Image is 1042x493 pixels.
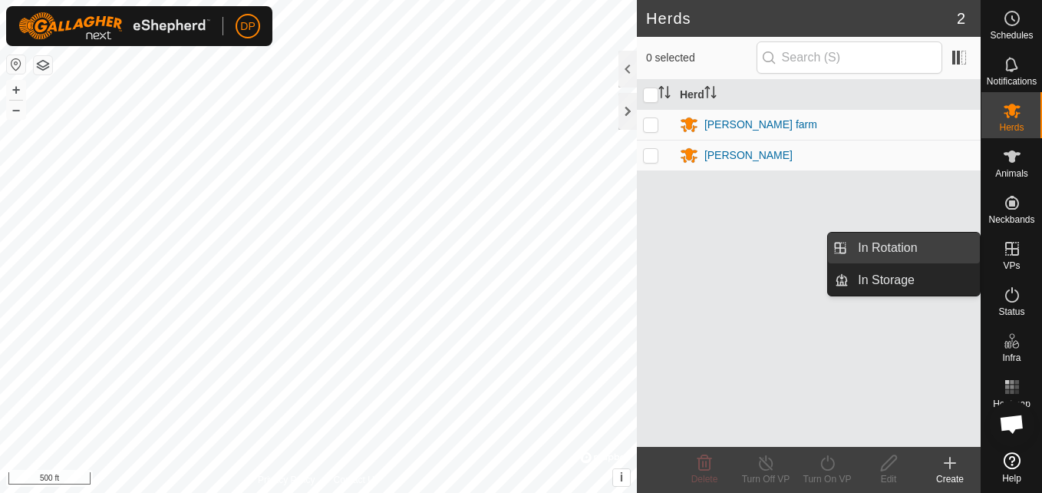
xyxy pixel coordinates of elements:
[7,101,25,119] button: –
[993,399,1030,409] span: Heatmap
[858,239,917,257] span: In Rotation
[796,472,858,486] div: Turn On VP
[704,88,717,101] p-sorticon: Activate to sort
[658,88,671,101] p-sorticon: Activate to sort
[988,215,1034,224] span: Neckbands
[7,55,25,74] button: Reset Map
[704,147,793,164] div: [PERSON_NAME]
[828,265,980,296] li: In Storage
[1003,261,1020,270] span: VPs
[998,307,1024,316] span: Status
[1002,474,1021,483] span: Help
[674,80,981,110] th: Herd
[691,474,718,485] span: Delete
[646,50,757,66] span: 0 selected
[858,271,915,290] span: In Storage
[7,81,25,99] button: +
[957,7,965,30] span: 2
[757,41,942,74] input: Search (S)
[613,469,630,486] button: i
[995,169,1028,178] span: Animals
[704,117,817,133] div: [PERSON_NAME] farm
[828,233,980,263] li: In Rotation
[18,12,210,40] img: Gallagher Logo
[919,472,981,486] div: Create
[258,473,315,487] a: Privacy Policy
[1002,353,1021,362] span: Infra
[981,446,1042,489] a: Help
[34,56,52,74] button: Map Layers
[858,472,919,486] div: Edit
[849,233,980,263] a: In Rotation
[999,123,1024,132] span: Herds
[240,18,255,35] span: DP
[989,401,1035,447] div: Open chat
[620,471,623,484] span: i
[990,31,1033,40] span: Schedules
[987,77,1037,86] span: Notifications
[849,265,980,296] a: In Storage
[735,472,796,486] div: Turn Off VP
[646,9,957,28] h2: Herds
[334,473,379,487] a: Contact Us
